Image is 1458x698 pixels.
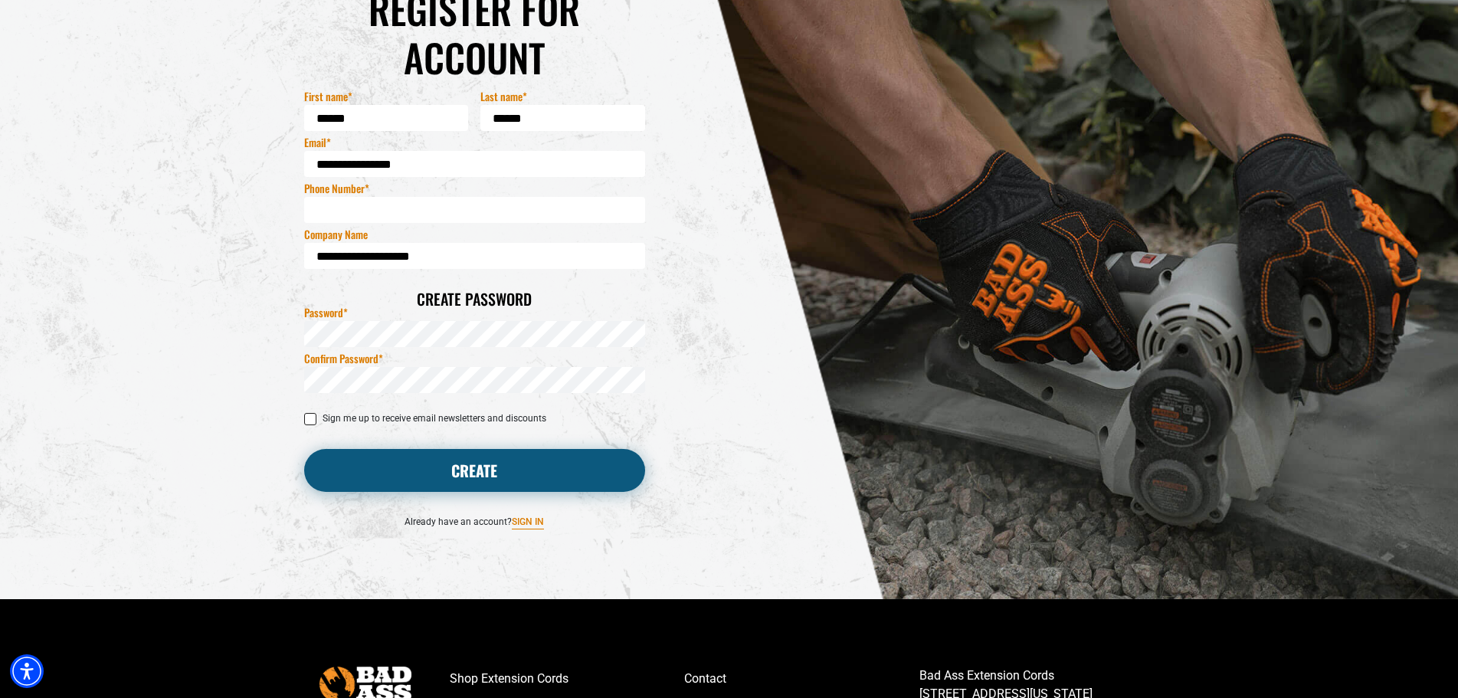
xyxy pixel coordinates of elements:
[512,516,544,528] a: Sign in
[304,516,645,528] p: Already have an account?
[10,654,44,688] div: Accessibility Menu
[304,449,645,492] button: Create
[450,667,685,691] a: Shop Extension Cords
[684,667,919,691] a: Contact
[304,413,645,424] label: Sign me up to receive email newsletters and discounts
[304,289,645,309] h2: Create Password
